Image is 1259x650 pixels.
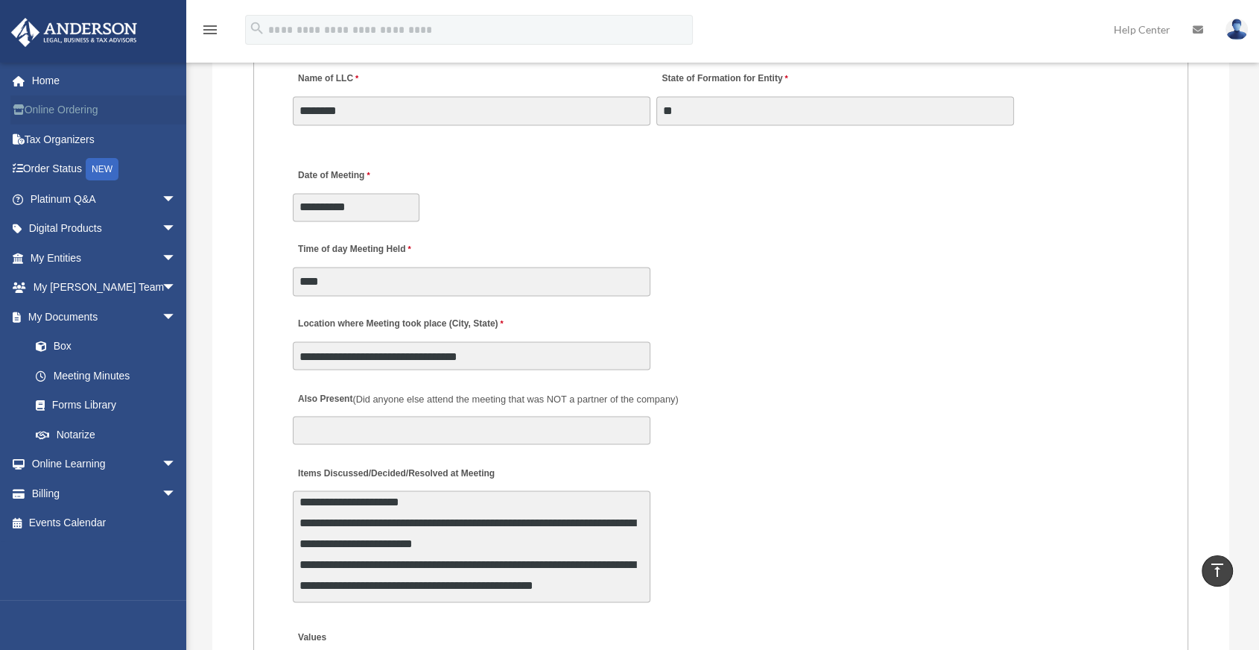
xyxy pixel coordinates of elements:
a: Notarize [21,420,199,449]
a: My Entitiesarrow_drop_down [10,243,199,273]
a: Home [10,66,199,95]
a: Online Learningarrow_drop_down [10,449,199,479]
a: Platinum Q&Aarrow_drop_down [10,184,199,214]
span: arrow_drop_down [162,449,191,480]
a: Box [21,332,199,362]
img: User Pic [1225,19,1248,40]
div: NEW [86,158,118,180]
span: arrow_drop_down [162,302,191,332]
a: Billingarrow_drop_down [10,479,199,508]
label: Location where Meeting took place (City, State) [293,315,507,335]
label: State of Formation for Entity [656,69,791,89]
a: Online Ordering [10,95,199,125]
span: arrow_drop_down [162,243,191,274]
a: Tax Organizers [10,124,199,154]
label: Time of day Meeting Held [293,240,434,260]
label: Date of Meeting [293,165,434,186]
a: vertical_align_top [1202,555,1233,587]
span: (Did anyone else attend the meeting that was NOT a partner of the company) [352,393,678,404]
i: vertical_align_top [1208,561,1226,579]
span: arrow_drop_down [162,273,191,303]
span: arrow_drop_down [162,214,191,244]
a: Order StatusNEW [10,154,199,185]
a: My Documentsarrow_drop_down [10,302,199,332]
a: Events Calendar [10,508,199,538]
img: Anderson Advisors Platinum Portal [7,18,142,47]
a: My [PERSON_NAME] Teamarrow_drop_down [10,273,199,303]
label: Name of LLC [293,69,362,89]
span: arrow_drop_down [162,184,191,215]
a: menu [201,26,219,39]
a: Forms Library [21,391,199,420]
span: arrow_drop_down [162,479,191,509]
i: menu [201,21,219,39]
label: Items Discussed/Decided/Resolved at Meeting [293,463,498,483]
i: search [249,20,265,37]
label: Also Present [293,388,682,408]
a: Digital Productsarrow_drop_down [10,214,199,244]
a: Meeting Minutes [21,361,191,391]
